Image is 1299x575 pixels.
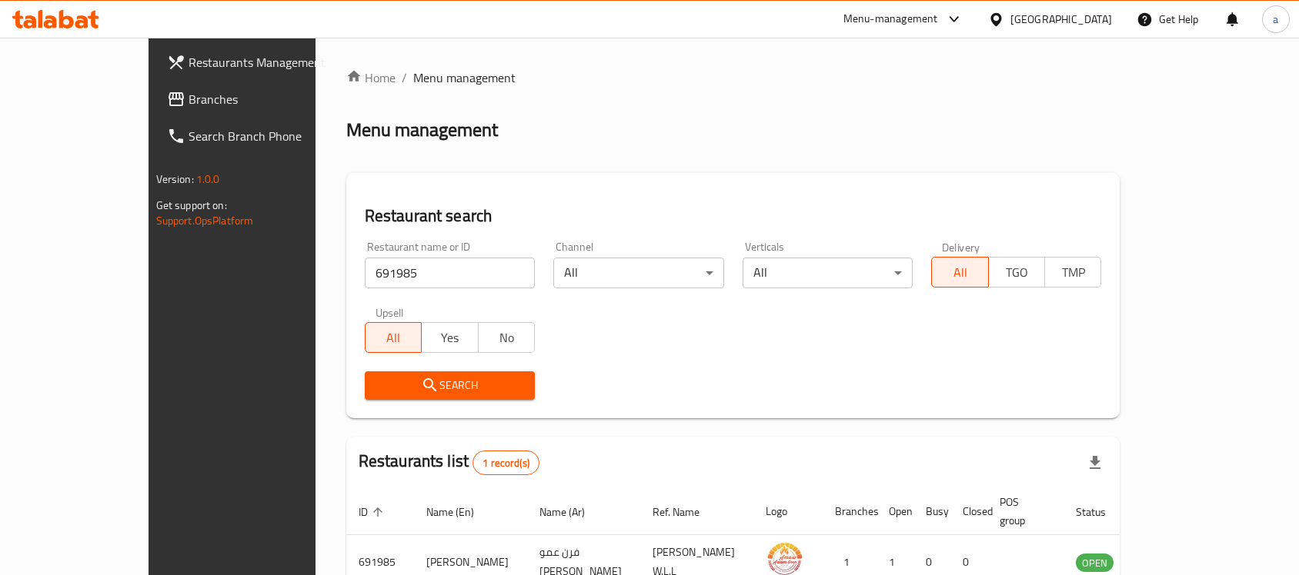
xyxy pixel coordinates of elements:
label: Upsell [376,307,404,317]
a: Restaurants Management [155,44,366,81]
button: Search [365,371,535,400]
th: Open [877,488,913,535]
a: Search Branch Phone [155,118,366,155]
a: Branches [155,81,366,118]
span: Search Branch Phone [189,127,353,145]
div: [GEOGRAPHIC_DATA] [1010,11,1112,28]
button: TGO [988,257,1045,287]
th: Branches [823,488,877,535]
li: / [402,68,407,87]
span: OPEN [1076,554,1114,572]
span: Name (Ar) [539,503,605,521]
span: 1 record(s) [473,456,539,470]
input: Search for restaurant name or ID.. [365,258,535,288]
h2: Menu management [346,118,498,142]
button: No [478,322,535,353]
span: TMP [1051,261,1095,284]
span: Restaurants Management [189,53,353,71]
span: Ref. Name [653,503,720,521]
button: All [365,322,422,353]
span: No [485,327,529,349]
label: Delivery [942,241,980,252]
th: Logo [753,488,823,535]
span: 1.0.0 [196,169,220,189]
div: Menu-management [843,10,938,28]
h2: Restaurants list [359,450,539,475]
h2: Restaurant search [365,204,1102,228]
span: ID [359,503,388,521]
span: All [372,327,416,349]
div: Export file [1077,444,1114,481]
span: Yes [428,327,472,349]
div: All [743,258,913,288]
button: Yes [421,322,478,353]
span: Menu management [413,68,516,87]
span: TGO [995,261,1039,284]
span: Get support on: [156,195,227,215]
span: a [1273,11,1278,28]
nav: breadcrumb [346,68,1120,87]
span: All [938,261,982,284]
span: POS group [1000,493,1045,530]
button: TMP [1044,257,1101,287]
span: Search [377,376,523,395]
span: Name (En) [426,503,494,521]
span: Branches [189,90,353,108]
a: Home [346,68,396,87]
span: Status [1076,503,1126,521]
div: OPEN [1076,553,1114,572]
a: Support.OpsPlatform [156,211,254,231]
button: All [931,257,988,287]
th: Closed [950,488,987,535]
span: Version: [156,169,194,189]
div: Total records count [473,450,539,475]
th: Busy [913,488,950,535]
div: All [553,258,723,288]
